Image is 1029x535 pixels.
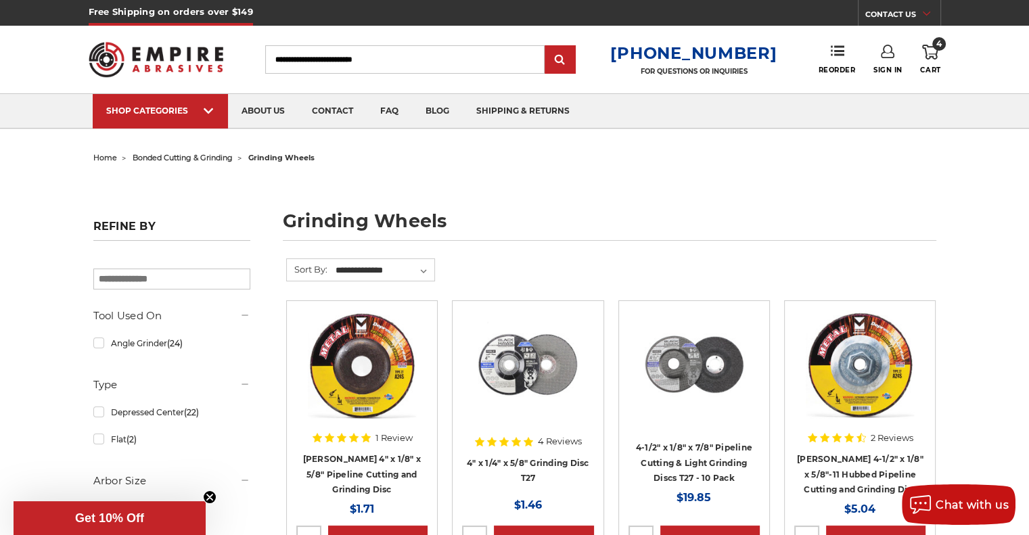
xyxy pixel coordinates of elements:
[902,484,1015,525] button: Chat with us
[106,106,214,116] div: SHOP CATEGORIES
[93,331,250,355] a: Angle Grinder
[89,33,224,86] img: Empire Abrasives
[14,501,206,535] div: Get 10% OffClose teaser
[844,503,875,515] span: $5.04
[126,434,136,444] span: (2)
[818,45,855,74] a: Reorder
[467,458,589,484] a: 4" x 1/4" x 5/8" Grinding Disc T27
[677,491,711,504] span: $19.85
[334,260,434,281] select: Sort By:
[932,37,946,51] span: 4
[818,66,855,74] span: Reorder
[93,473,250,489] h5: Arbor Size
[75,511,144,525] span: Get 10% Off
[797,454,923,494] a: [PERSON_NAME] 4-1/2" x 1/8" x 5/8"-11 Hubbed Pipeline Cutting and Grinding Disc
[412,94,463,129] a: blog
[248,153,315,162] span: grinding wheels
[93,308,250,324] h5: Tool Used On
[871,434,913,442] span: 2 Reviews
[93,220,250,241] h5: Refine by
[474,310,582,419] img: 4 inch BHA grinding wheels
[920,45,940,74] a: 4 Cart
[303,454,421,494] a: [PERSON_NAME] 4" x 1/8" x 5/8" Pipeline Cutting and Grinding Disc
[367,94,412,129] a: faq
[133,153,233,162] a: bonded cutting & grinding
[283,212,936,241] h1: grinding wheels
[610,67,777,76] p: FOR QUESTIONS OR INQUIRIES
[183,407,198,417] span: (22)
[93,400,250,424] a: Depressed Center
[298,94,367,129] a: contact
[166,338,182,348] span: (24)
[538,437,582,446] span: 4 Reviews
[375,434,413,442] span: 1 Review
[308,310,416,419] img: Mercer 4" x 1/8" x 5/8 Cutting and Light Grinding Wheel
[640,310,748,419] img: View of Black Hawk's 4 1/2 inch T27 pipeline disc, showing both front and back of the grinding wh...
[936,498,1009,511] span: Chat with us
[794,310,925,442] a: Mercer 4-1/2" x 1/8" x 5/8"-11 Hubbed Cutting and Light Grinding Wheel
[920,66,940,74] span: Cart
[296,310,428,442] a: Mercer 4" x 1/8" x 5/8 Cutting and Light Grinding Wheel
[462,310,593,442] a: 4 inch BHA grinding wheels
[93,427,250,451] a: Flat
[628,310,760,442] a: View of Black Hawk's 4 1/2 inch T27 pipeline disc, showing both front and back of the grinding wh...
[547,47,574,74] input: Submit
[287,259,327,279] label: Sort By:
[203,490,216,504] button: Close teaser
[514,498,542,511] span: $1.46
[636,442,752,483] a: 4-1/2" x 1/8" x 7/8" Pipeline Cutting & Light Grinding Discs T27 - 10 Pack
[806,310,914,419] img: Mercer 4-1/2" x 1/8" x 5/8"-11 Hubbed Cutting and Light Grinding Wheel
[610,43,777,63] a: [PHONE_NUMBER]
[463,94,583,129] a: shipping & returns
[350,503,374,515] span: $1.71
[865,7,940,26] a: CONTACT US
[228,94,298,129] a: about us
[873,66,902,74] span: Sign In
[93,496,250,520] a: 5/8"
[93,377,250,393] h5: Type
[93,153,117,162] a: home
